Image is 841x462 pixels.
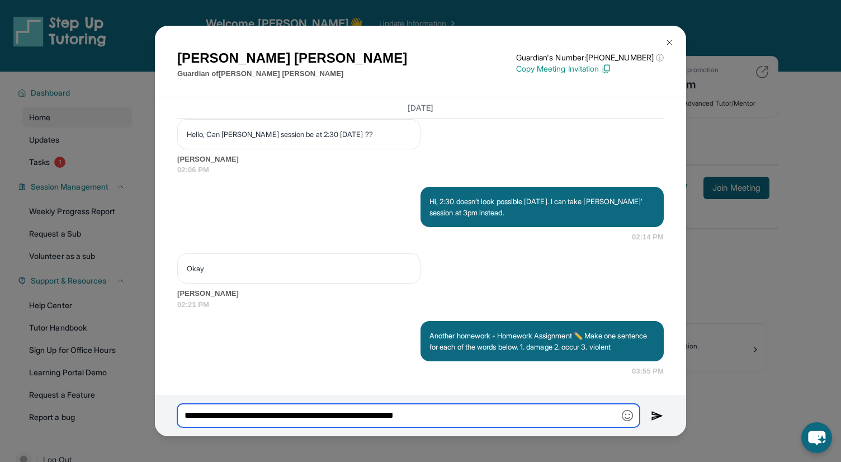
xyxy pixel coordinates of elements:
h3: [DATE] [177,102,664,113]
button: chat-button [801,422,832,453]
img: Send icon [651,409,664,423]
p: Okay [187,263,411,274]
img: Copy Icon [601,64,611,74]
span: ⓘ [656,52,664,63]
p: Copy Meeting Invitation [516,63,664,74]
p: Guardian's Number: [PHONE_NUMBER] [516,52,664,63]
span: 02:14 PM [632,232,664,243]
span: [PERSON_NAME] [177,288,664,299]
span: [PERSON_NAME] [177,154,664,165]
p: Hello, Can [PERSON_NAME] session be at 2:30 [DATE] ?? [187,129,411,140]
img: Emoji [622,410,633,421]
img: Close Icon [665,38,674,47]
p: Another homework - Homework Assignment ✏️ Make one sentence for each of the words below. 1. damag... [429,330,655,352]
span: 02:06 PM [177,164,664,176]
span: 03:55 PM [632,366,664,377]
span: 02:21 PM [177,299,664,310]
p: Hi, 2:30 doesn’t look possible [DATE]. I can take [PERSON_NAME]’ session at 3pm instead. [429,196,655,218]
p: Guardian of [PERSON_NAME] [PERSON_NAME] [177,68,407,79]
h1: [PERSON_NAME] [PERSON_NAME] [177,48,407,68]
